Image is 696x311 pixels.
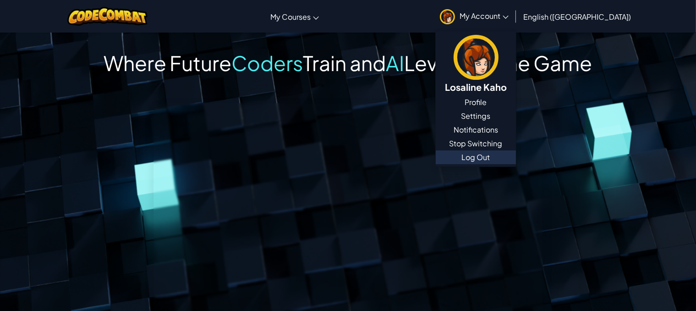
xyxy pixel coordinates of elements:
a: Profile [436,95,516,109]
h5: Losaline Kaho [445,80,507,94]
a: My Courses [266,4,323,29]
a: Notifications [436,123,516,137]
a: English ([GEOGRAPHIC_DATA]) [519,4,636,29]
img: avatar [454,35,499,80]
span: Train and [303,50,386,76]
img: avatar [440,9,455,24]
span: Coders [232,50,303,76]
a: Settings [436,109,516,123]
span: AI [386,50,405,76]
a: Losaline Kaho [436,33,516,95]
img: CodeCombat logo [67,7,148,26]
span: Where Future [104,50,232,76]
span: English ([GEOGRAPHIC_DATA]) [523,12,631,22]
a: My Account [435,2,513,31]
span: My Courses [270,12,311,22]
span: My Account [460,11,509,21]
span: Notifications [454,124,498,135]
a: Log Out [436,150,516,164]
span: Levels Up the Game [405,50,592,76]
a: Stop Switching [436,137,516,150]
